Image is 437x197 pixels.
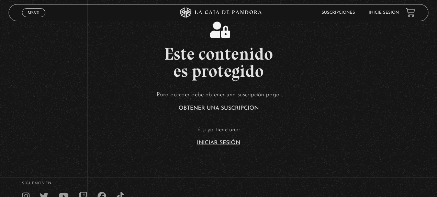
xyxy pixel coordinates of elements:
a: Suscripciones [322,11,355,15]
h4: SÍguenos en: [22,182,415,185]
span: Cerrar [25,16,42,21]
a: Obtener una suscripción [179,106,259,111]
a: View your shopping cart [406,8,415,17]
a: Inicie sesión [369,11,399,15]
span: Menu [28,11,39,15]
a: Iniciar Sesión [197,140,240,146]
